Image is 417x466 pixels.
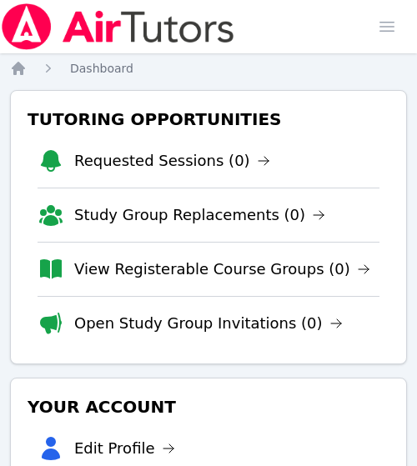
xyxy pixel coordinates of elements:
[10,60,407,77] nav: Breadcrumb
[74,258,370,281] a: View Registerable Course Groups (0)
[74,437,175,460] a: Edit Profile
[74,203,325,227] a: Study Group Replacements (0)
[74,149,270,173] a: Requested Sessions (0)
[70,60,133,77] a: Dashboard
[24,104,393,134] h3: Tutoring Opportunities
[70,62,133,75] span: Dashboard
[24,392,393,422] h3: Your Account
[74,312,343,335] a: Open Study Group Invitations (0)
